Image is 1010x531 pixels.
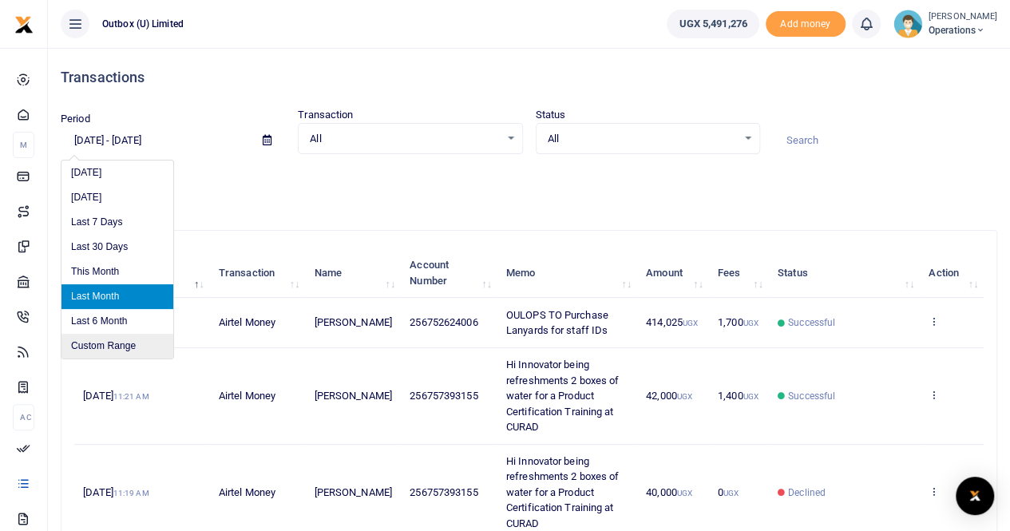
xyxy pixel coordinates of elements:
[61,235,173,260] li: Last 30 Days
[210,248,306,298] th: Transaction: activate to sort column ascending
[679,16,747,32] span: UGX 5,491,276
[219,390,275,402] span: Airtel Money
[956,477,994,515] div: Open Intercom Messenger
[219,316,275,328] span: Airtel Money
[61,210,173,235] li: Last 7 Days
[61,309,173,334] li: Last 6 Month
[743,319,758,327] small: UGX
[61,111,90,127] label: Period
[315,486,392,498] span: [PERSON_NAME]
[893,10,922,38] img: profile-user
[788,389,835,403] span: Successful
[13,132,34,158] li: M
[893,10,997,38] a: profile-user [PERSON_NAME] Operations
[61,160,173,185] li: [DATE]
[14,15,34,34] img: logo-small
[410,316,477,328] span: 256752624006
[305,248,401,298] th: Name: activate to sort column ascending
[766,17,846,29] a: Add money
[743,392,758,401] small: UGX
[929,10,997,24] small: [PERSON_NAME]
[83,390,149,402] span: [DATE]
[683,319,698,327] small: UGX
[113,489,149,497] small: 11:19 AM
[548,131,737,147] span: All
[219,486,275,498] span: Airtel Money
[61,127,250,154] input: select period
[497,248,637,298] th: Memo: activate to sort column ascending
[718,390,758,402] span: 1,400
[83,486,149,498] span: [DATE]
[315,390,392,402] span: [PERSON_NAME]
[61,334,173,359] li: Custom Range
[410,390,477,402] span: 256757393155
[646,390,692,402] span: 42,000
[637,248,709,298] th: Amount: activate to sort column ascending
[677,489,692,497] small: UGX
[61,173,997,190] p: Download
[536,107,566,123] label: Status
[310,131,499,147] span: All
[646,486,692,498] span: 40,000
[13,404,34,430] li: Ac
[718,316,758,328] span: 1,700
[506,455,619,529] span: Hi Innovator being refreshments 2 boxes of water for a Product Certification Training at CURAD
[61,185,173,210] li: [DATE]
[718,486,739,498] span: 0
[410,486,477,498] span: 256757393155
[61,69,997,86] h4: Transactions
[113,392,149,401] small: 11:21 AM
[766,11,846,38] li: Toup your wallet
[96,17,190,31] span: Outbox (U) Limited
[709,248,769,298] th: Fees: activate to sort column ascending
[773,127,997,154] input: Search
[660,10,765,38] li: Wallet ballance
[61,284,173,309] li: Last Month
[506,359,619,433] span: Hi Innovator being refreshments 2 boxes of water for a Product Certification Training at CURAD
[646,316,698,328] span: 414,025
[788,315,835,330] span: Successful
[61,260,173,284] li: This Month
[788,485,826,500] span: Declined
[401,248,497,298] th: Account Number: activate to sort column ascending
[14,18,34,30] a: logo-small logo-large logo-large
[766,11,846,38] span: Add money
[298,107,353,123] label: Transaction
[315,316,392,328] span: [PERSON_NAME]
[667,10,758,38] a: UGX 5,491,276
[769,248,920,298] th: Status: activate to sort column ascending
[920,248,984,298] th: Action: activate to sort column ascending
[929,23,997,38] span: Operations
[723,489,739,497] small: UGX
[506,309,608,337] span: OULOPS TO Purchase Lanyards for staff IDs
[677,392,692,401] small: UGX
